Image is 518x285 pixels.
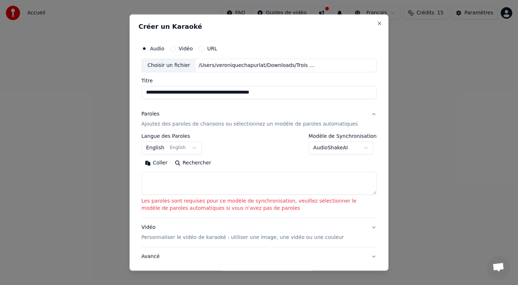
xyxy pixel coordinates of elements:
[141,134,377,218] div: ParolesAjoutez des paroles de chansons ou sélectionnez un modèle de paroles automatiques
[141,224,344,241] div: Vidéo
[179,46,193,51] label: Vidéo
[141,78,377,83] label: Titre
[196,62,318,69] div: /Users/veroniquechapurlat/Downloads/Trois Cafés Gourmands - À nos souvenirs [Clip officiel].mp3
[150,46,164,51] label: Audio
[207,46,217,51] label: URL
[141,218,377,247] button: VidéoPersonnaliser le vidéo de karaoké : utiliser une image, une vidéo ou une couleur
[141,121,358,128] p: Ajoutez des paroles de chansons ou sélectionnez un modèle de paroles automatiques
[309,134,377,139] label: Modèle de Synchronisation
[138,23,380,30] h2: Créer un Karaoké
[141,110,159,118] div: Paroles
[141,234,344,241] p: Personnaliser le vidéo de karaoké : utiliser une image, une vidéo ou une couleur
[171,157,215,169] button: Rechercher
[141,157,171,169] button: Coller
[141,198,377,212] p: Les paroles sont requises pour ce modèle de synchronisation, veuillez sélectionner le modèle de p...
[141,247,377,266] button: Avancé
[142,59,196,72] div: Choisir un fichier
[141,134,202,139] label: Langue des Paroles
[141,105,377,134] button: ParolesAjoutez des paroles de chansons ou sélectionnez un modèle de paroles automatiques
